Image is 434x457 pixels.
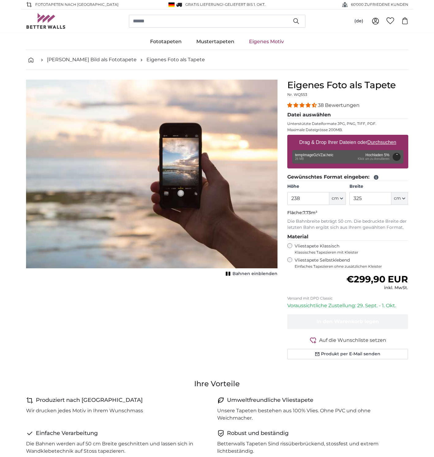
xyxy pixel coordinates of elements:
span: Fototapeten nach [GEOGRAPHIC_DATA] [35,2,119,7]
h4: Einfache Verarbeitung [36,429,98,438]
span: Klassisches Tapezieren mit Kleister [295,250,403,255]
label: Vliestapete Selbstklebend [295,257,408,269]
p: Die Bahnbreite beträgt 50 cm. Die bedruckte Breite der letzten Bahn ergibt sich aus Ihrem gewählt... [287,218,408,231]
span: Einfaches Tapezieren ohne zusätzlichen Kleister [295,264,408,269]
h4: Umweltfreundliche Vliestapete [227,396,313,405]
p: Fläche: [287,210,408,216]
p: Betterwalls Tapeten Sind rissüberbrückend, stossfest und extrem lichtbeständig. [217,440,403,455]
p: Versand mit DPD Classic [287,296,408,301]
button: Produkt per E-Mail senden [287,349,408,359]
button: In den Warenkorb legen [287,314,408,329]
button: (de) [349,16,368,27]
img: Betterwalls [26,13,66,29]
a: [PERSON_NAME] Bild als Fototapete [47,56,137,63]
p: Voraussichtliche Zustellung: 29. Sept. - 1. Okt. [287,302,408,309]
span: 7.73m² [303,210,317,215]
legend: Material [287,233,408,241]
span: GRATIS Lieferung! [185,2,223,7]
nav: breadcrumbs [26,50,408,70]
p: Wir drucken jedes Motiv in Ihrem Wunschmass [26,407,143,414]
span: Auf die Wunschliste setzen [319,337,386,344]
span: cm [332,195,339,202]
p: Unsere Tapeten bestehen aus 100% Vlies. Ohne PVC und ohne Weichmacher. [217,407,403,422]
span: - [223,2,266,7]
div: 1 of 1 [26,80,277,278]
div: inkl. MwSt. [346,285,408,291]
h1: Eigenes Foto als Tapete [287,80,408,91]
h3: Ihre Vorteile [26,379,408,389]
a: Fototapeten [143,34,189,50]
h4: Robust und beständig [227,429,289,438]
span: In den Warenkorb legen [316,319,379,324]
h4: Produziert nach [GEOGRAPHIC_DATA] [36,396,143,405]
label: Breite [349,183,408,190]
img: personalised-photo [26,80,277,268]
a: Eigenes Foto als Tapete [146,56,205,63]
legend: Datei auswählen [287,111,408,119]
span: Nr. WQ553 [287,92,307,97]
button: cm [391,192,408,205]
button: Auf die Wunschliste setzen [287,336,408,344]
label: Höhe [287,183,346,190]
p: Unterstützte Dateiformate JPG, PNG, TIFF, PDF. [287,121,408,126]
img: Deutschland [168,2,175,7]
legend: Gewünschtes Format eingeben: [287,173,408,181]
span: €299,90 EUR [346,274,408,285]
a: Mustertapeten [189,34,242,50]
u: Durchsuchen [367,140,396,145]
p: Die Bahnen werden auf 50 cm Breite geschnitten und lassen sich in Wandklebetechnik auf Stoss tape... [26,440,212,455]
p: Maximale Dateigrösse 200MB. [287,127,408,132]
span: Geliefert bis 1. Okt. [225,2,266,7]
span: 38 Bewertungen [318,102,360,108]
span: 60'000 ZUFRIEDENE KUNDEN [351,2,408,7]
label: Drag & Drop Ihrer Dateien oder [297,136,399,149]
a: Eigenes Motiv [242,34,291,50]
span: 4.34 stars [287,102,318,108]
label: Vliestapete Klassisch [295,243,403,255]
button: cm [329,192,346,205]
span: cm [394,195,401,202]
span: Bahnen einblenden [232,271,277,277]
button: Bahnen einblenden [224,270,277,278]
